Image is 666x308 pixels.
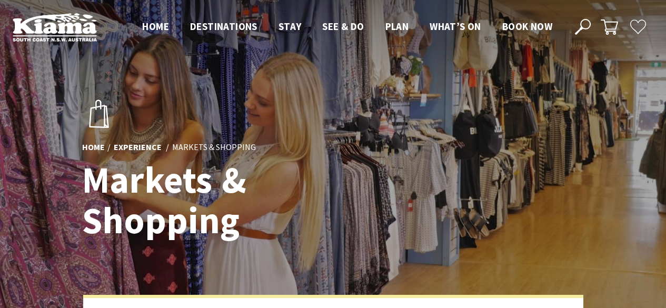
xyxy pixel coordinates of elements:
span: Destinations [190,20,257,33]
span: See & Do [322,20,364,33]
a: Home [82,142,105,154]
span: Book now [502,20,552,33]
span: Plan [385,20,409,33]
a: Experience [114,142,162,154]
nav: Main Menu [132,18,563,36]
li: Markets & Shopping [172,141,256,155]
img: Kiama Logo [13,13,97,42]
span: Stay [279,20,302,33]
h1: Markets & Shopping [82,160,380,241]
span: Home [142,20,169,33]
span: What’s On [430,20,481,33]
